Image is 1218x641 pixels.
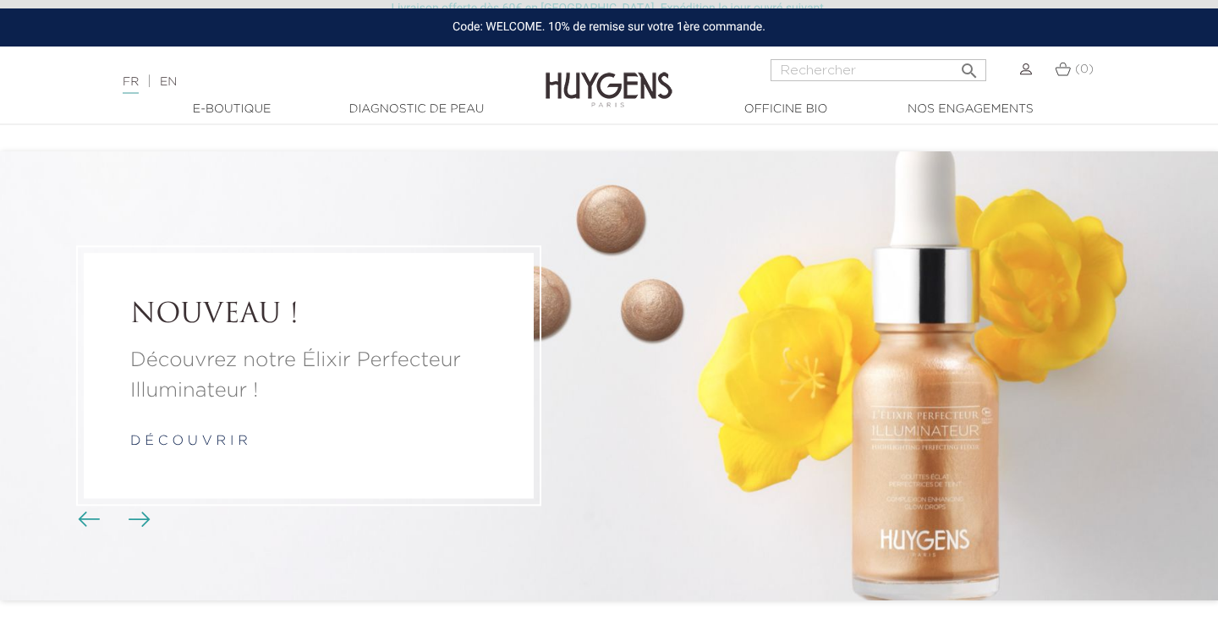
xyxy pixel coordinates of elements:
[123,76,139,94] a: FR
[1075,63,1094,75] span: (0)
[332,101,501,118] a: Diagnostic de peau
[130,435,248,448] a: d é c o u v r i r
[959,56,979,76] i: 
[85,507,140,533] div: Boutons du carrousel
[114,72,495,92] div: |
[130,345,487,406] a: Découvrez notre Élixir Perfecteur Illuminateur !
[701,101,870,118] a: Officine Bio
[160,76,177,88] a: EN
[954,54,985,77] button: 
[147,101,316,118] a: E-Boutique
[771,59,986,81] input: Rechercher
[546,45,672,110] img: Huygens
[886,101,1055,118] a: Nos engagements
[130,300,487,332] a: NOUVEAU !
